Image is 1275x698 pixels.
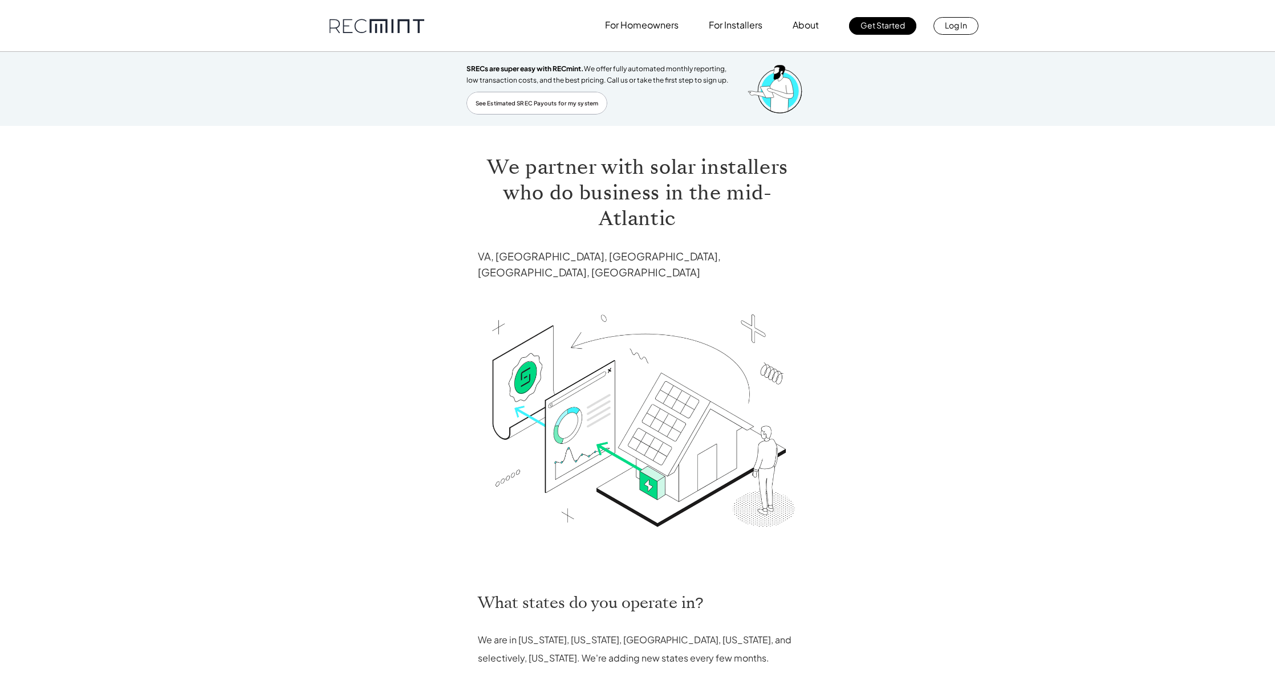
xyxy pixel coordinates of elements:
h1: We partner with solar installers who do business in the mid-Atlantic [478,154,797,231]
a: Log In [933,17,978,35]
a: See Estimated SREC Payouts for my system [466,92,607,115]
p: See Estimated SREC Payouts for my system [476,98,598,108]
p: Get Started [860,17,905,33]
h4: VA, [GEOGRAPHIC_DATA], [GEOGRAPHIC_DATA], [GEOGRAPHIC_DATA], [GEOGRAPHIC_DATA] [478,248,797,280]
p: For Installers [709,17,762,33]
p: About [793,17,819,33]
p: We offer fully automated monthly reporting, low transaction costs, and the best pricing. Call us ... [466,63,736,86]
a: Get Started [849,17,916,35]
p: Log In [945,17,967,33]
p: For Homeowners [605,17,679,33]
span: SRECs are super easy with RECmint. [466,64,584,73]
h2: What states do you operate in? [478,592,797,614]
p: We are in [US_STATE], [US_STATE], [GEOGRAPHIC_DATA], [US_STATE], and selectively, [US_STATE]. We'... [478,631,797,667]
